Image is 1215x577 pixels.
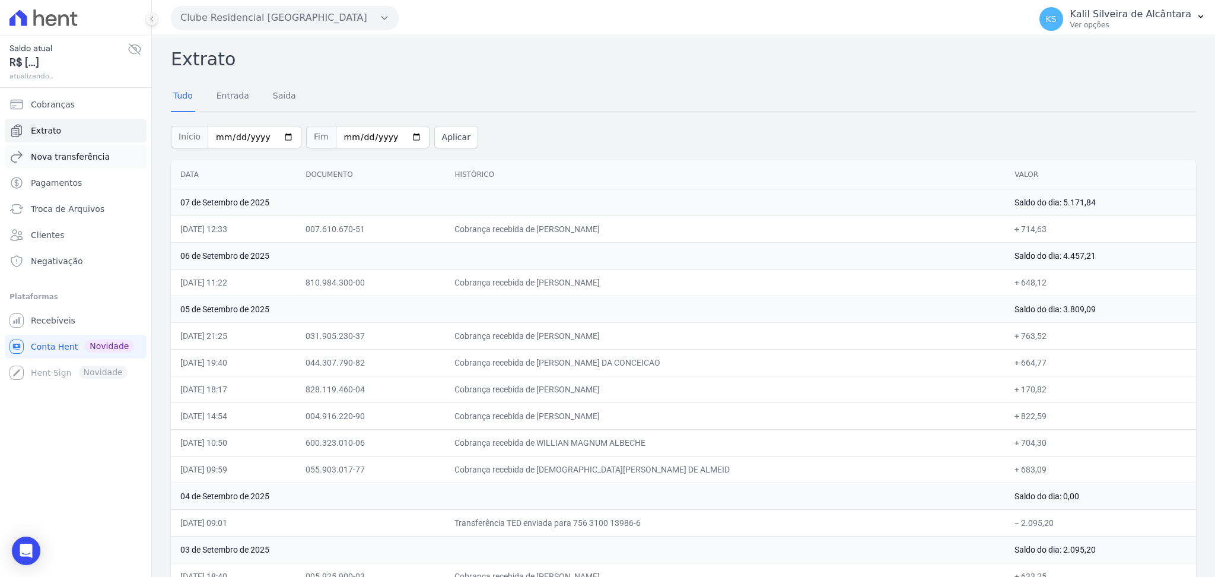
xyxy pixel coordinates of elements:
td: [DATE] 09:59 [171,456,296,483]
span: atualizando... [9,71,128,81]
td: + 704,30 [1005,429,1196,456]
td: Cobrança recebida de [PERSON_NAME] [445,215,1005,242]
td: + 822,59 [1005,402,1196,429]
td: Cobrança recebida de [PERSON_NAME] [445,322,1005,349]
td: [DATE] 14:54 [171,402,296,429]
p: Ver opções [1070,20,1191,30]
button: Aplicar [434,126,478,148]
div: Open Intercom Messenger [12,537,40,565]
td: [DATE] 21:25 [171,322,296,349]
td: 007.610.670-51 [296,215,445,242]
td: + 714,63 [1005,215,1196,242]
td: Cobrança recebida de WILLIAN MAGNUM ALBECHE [445,429,1005,456]
a: Recebíveis [5,309,147,332]
td: 044.307.790-82 [296,349,445,376]
td: Transferência TED enviada para 756 3100 13986-6 [445,509,1005,536]
td: Saldo do dia: 5.171,84 [1005,189,1196,215]
a: Tudo [171,81,195,112]
td: Saldo do dia: 2.095,20 [1005,536,1196,563]
td: + 648,12 [1005,269,1196,296]
td: 03 de Setembro de 2025 [171,536,1005,563]
th: Histórico [445,160,1005,189]
a: Entrada [214,81,252,112]
td: [DATE] 09:01 [171,509,296,536]
span: Novidade [85,340,133,353]
button: Clube Residencial [GEOGRAPHIC_DATA] [171,6,399,30]
td: 031.905.230-37 [296,322,445,349]
td: [DATE] 12:33 [171,215,296,242]
a: Nova transferência [5,145,147,169]
td: + 170,82 [1005,376,1196,402]
a: Cobranças [5,93,147,116]
td: 828.119.460-04 [296,376,445,402]
th: Valor [1005,160,1196,189]
span: Recebíveis [31,315,75,326]
td: Cobrança recebida de [PERSON_NAME] [445,269,1005,296]
a: Pagamentos [5,171,147,195]
span: KS [1046,15,1057,23]
td: 004.916.220-90 [296,402,445,429]
a: Clientes [5,223,147,247]
a: Saída [271,81,298,112]
span: Nova transferência [31,151,110,163]
span: Extrato [31,125,61,137]
td: + 664,77 [1005,349,1196,376]
a: Extrato [5,119,147,142]
th: Documento [296,160,445,189]
td: Saldo do dia: 4.457,21 [1005,242,1196,269]
td: [DATE] 10:50 [171,429,296,456]
td: + 683,09 [1005,456,1196,483]
span: Fim [306,126,336,148]
td: Cobrança recebida de [PERSON_NAME] [445,402,1005,429]
td: Cobrança recebida de [PERSON_NAME] [445,376,1005,402]
td: 07 de Setembro de 2025 [171,189,1005,215]
button: KS Kalil Silveira de Alcântara Ver opções [1030,2,1215,36]
td: Saldo do dia: 0,00 [1005,483,1196,509]
td: 05 de Setembro de 2025 [171,296,1005,322]
p: Kalil Silveira de Alcântara [1070,8,1191,20]
td: + 763,52 [1005,322,1196,349]
span: Pagamentos [31,177,82,189]
td: 06 de Setembro de 2025 [171,242,1005,269]
td: 810.984.300-00 [296,269,445,296]
td: Cobrança recebida de [PERSON_NAME] DA CONCEICAO [445,349,1005,376]
a: Troca de Arquivos [5,197,147,221]
span: Cobranças [31,99,75,110]
a: Negativação [5,249,147,273]
th: Data [171,160,296,189]
span: Troca de Arquivos [31,203,104,215]
td: [DATE] 18:17 [171,376,296,402]
td: [DATE] 19:40 [171,349,296,376]
td: 055.903.017-77 [296,456,445,483]
span: Negativação [31,255,83,267]
td: Saldo do dia: 3.809,09 [1005,296,1196,322]
span: Início [171,126,208,148]
span: Saldo atual [9,42,128,55]
div: Plataformas [9,290,142,304]
td: 600.323.010-06 [296,429,445,456]
td: − 2.095,20 [1005,509,1196,536]
a: Conta Hent Novidade [5,335,147,359]
nav: Sidebar [9,93,142,385]
td: Cobrança recebida de [DEMOGRAPHIC_DATA][PERSON_NAME] DE ALMEID [445,456,1005,483]
span: R$ [...] [9,55,128,71]
td: [DATE] 11:22 [171,269,296,296]
td: 04 de Setembro de 2025 [171,483,1005,509]
span: Clientes [31,229,64,241]
span: Conta Hent [31,341,78,353]
h2: Extrato [171,46,1196,72]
